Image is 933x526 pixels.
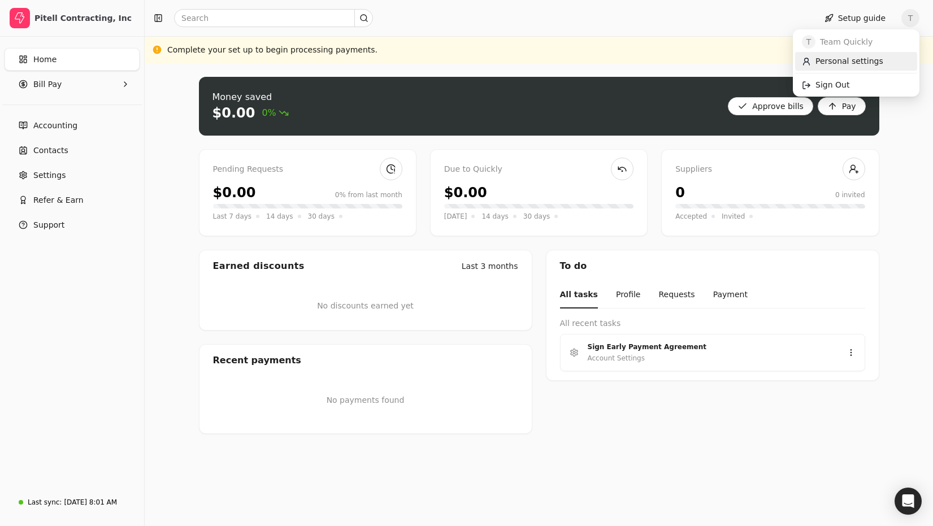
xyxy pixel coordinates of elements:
[213,163,402,176] div: Pending Requests
[675,182,685,203] div: 0
[213,211,252,222] span: Last 7 days
[713,282,748,308] button: Payment
[33,120,77,132] span: Accounting
[317,282,414,330] div: No discounts earned yet
[444,211,467,222] span: [DATE]
[5,73,140,95] button: Bill Pay
[5,139,140,162] a: Contacts
[335,190,402,200] div: 0% from last month
[588,353,645,364] div: Account Settings
[64,497,117,507] div: [DATE] 8:01 AM
[818,97,866,115] button: Pay
[728,97,813,115] button: Approve bills
[802,35,815,49] span: T
[722,211,745,222] span: Invited
[28,497,62,507] div: Last sync:
[523,211,550,222] span: 30 days
[560,318,865,329] div: All recent tasks
[34,12,134,24] div: Pitell Contracting, Inc
[212,90,289,104] div: Money saved
[675,163,865,176] div: Suppliers
[33,169,66,181] span: Settings
[213,394,518,406] p: No payments found
[481,211,508,222] span: 14 days
[793,29,919,97] div: T
[33,194,84,206] span: Refer & Earn
[5,48,140,71] a: Home
[5,189,140,211] button: Refer & Earn
[5,164,140,186] a: Settings
[167,44,377,56] div: Complete your set up to begin processing payments.
[33,79,62,90] span: Bill Pay
[658,282,695,308] button: Requests
[588,341,828,353] div: Sign Early Payment Agreement
[895,488,922,515] div: Open Intercom Messenger
[444,163,633,176] div: Due to Quickly
[33,219,64,231] span: Support
[5,492,140,512] a: Last sync:[DATE] 8:01 AM
[616,282,641,308] button: Profile
[213,182,256,203] div: $0.00
[5,114,140,137] a: Accounting
[33,145,68,157] span: Contacts
[546,250,879,282] div: To do
[266,211,293,222] span: 14 days
[262,106,288,120] span: 0%
[835,190,865,200] div: 0 invited
[213,259,305,273] div: Earned discounts
[199,345,532,376] div: Recent payments
[560,282,598,308] button: All tasks
[820,36,873,48] span: Team Quickly
[308,211,335,222] span: 30 days
[444,182,487,203] div: $0.00
[33,54,57,66] span: Home
[5,214,140,236] button: Support
[462,260,518,272] div: Last 3 months
[212,104,255,122] div: $0.00
[675,211,707,222] span: Accepted
[815,55,883,67] span: Personal settings
[174,9,373,27] input: Search
[815,9,895,27] button: Setup guide
[901,9,919,27] button: T
[815,79,849,91] span: Sign Out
